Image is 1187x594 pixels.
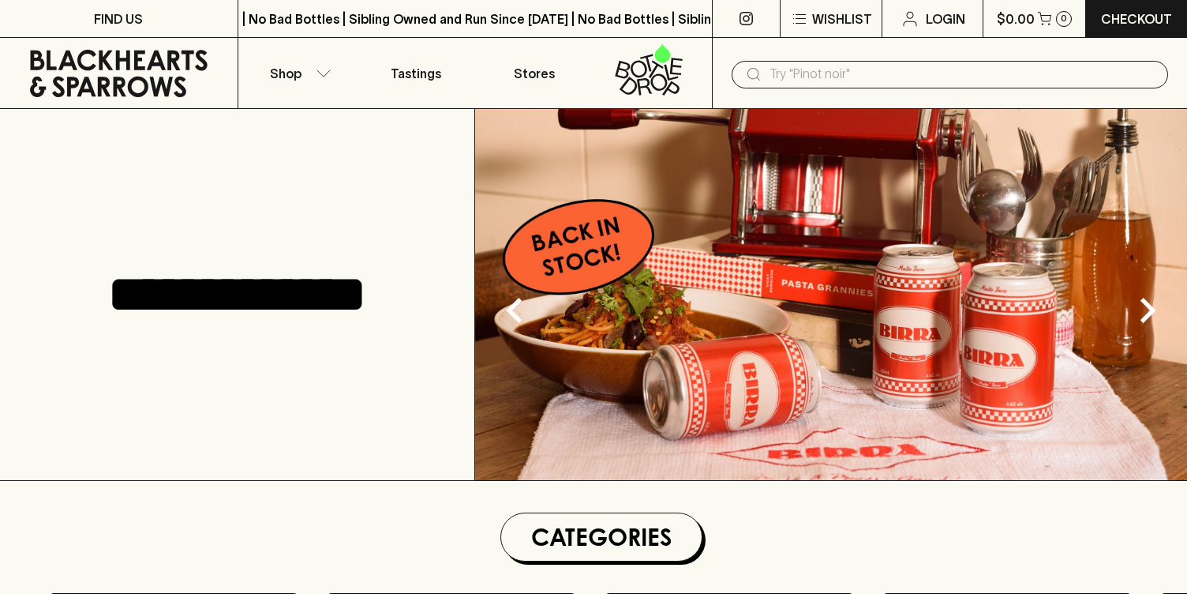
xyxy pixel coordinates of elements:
p: Shop [270,64,301,83]
h1: Categories [507,520,695,555]
p: 0 [1061,14,1067,23]
button: Previous [483,279,546,342]
button: Shop [238,38,357,108]
img: optimise [475,109,1187,480]
p: FIND US [94,9,143,28]
p: Wishlist [812,9,872,28]
p: Login [926,9,965,28]
p: $0.00 [997,9,1035,28]
a: Tastings [357,38,475,108]
p: Stores [514,64,555,83]
a: Stores [475,38,593,108]
p: Tastings [391,64,441,83]
button: Next [1116,279,1179,342]
p: Checkout [1101,9,1172,28]
input: Try "Pinot noir" [769,62,1155,87]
